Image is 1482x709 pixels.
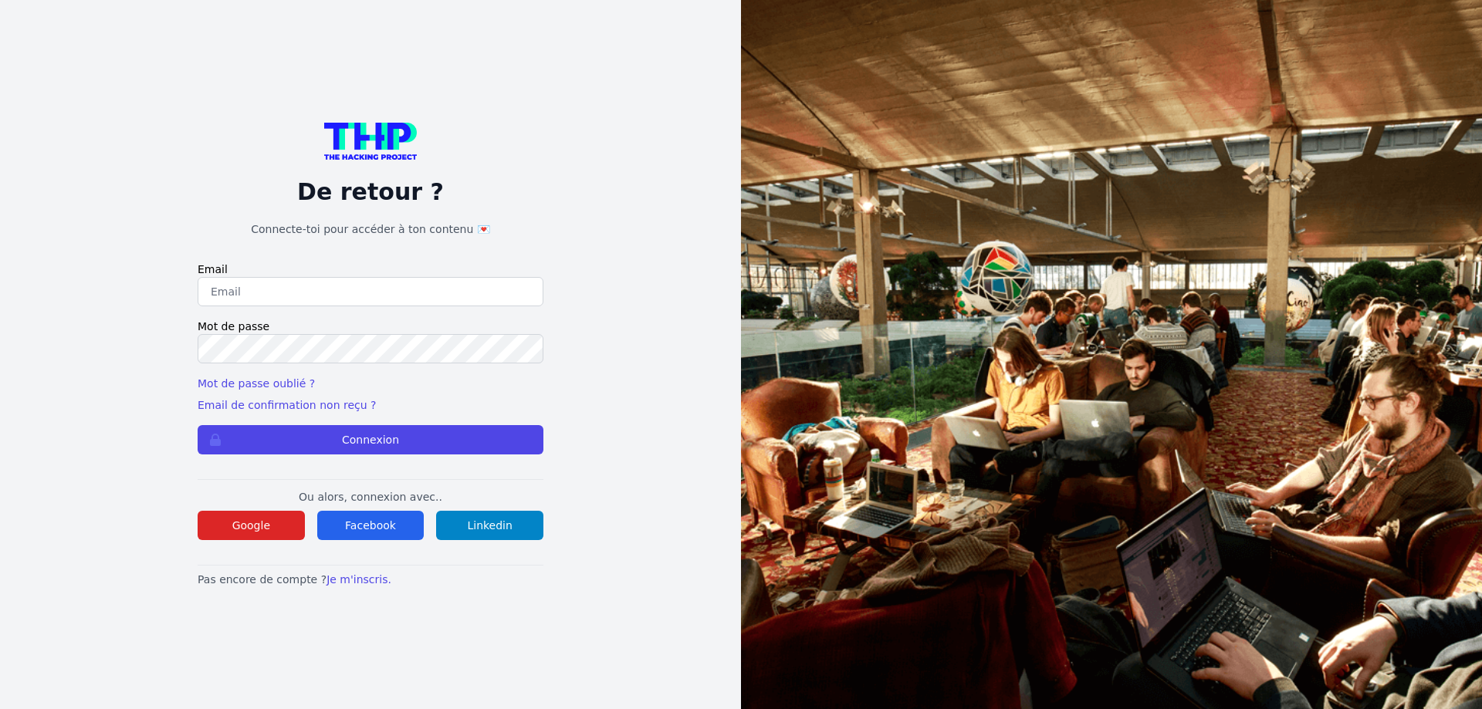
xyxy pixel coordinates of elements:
[327,573,391,586] a: Je m'inscris.
[198,511,305,540] button: Google
[198,399,376,411] a: Email de confirmation non reçu ?
[198,572,543,587] p: Pas encore de compte ?
[198,425,543,454] button: Connexion
[436,511,543,540] button: Linkedin
[198,277,543,306] input: Email
[198,262,543,277] label: Email
[198,221,543,237] h1: Connecte-toi pour accéder à ton contenu 💌
[198,489,543,505] p: Ou alors, connexion avec..
[198,178,543,206] p: De retour ?
[198,377,315,390] a: Mot de passe oublié ?
[317,511,425,540] button: Facebook
[324,123,417,160] img: logo
[198,319,543,334] label: Mot de passe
